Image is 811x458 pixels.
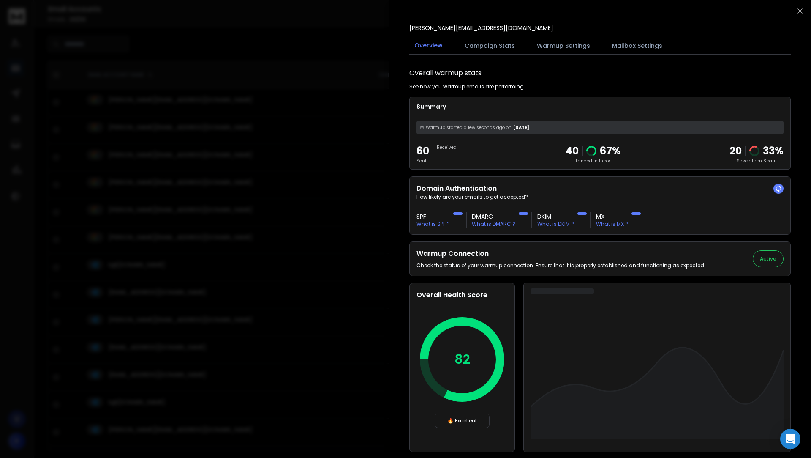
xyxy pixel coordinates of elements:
[426,124,512,131] span: Warmup started a few seconds ago on
[763,144,784,158] p: 33 %
[409,83,524,90] p: See how you warmup emails are performing
[596,212,628,221] h3: MX
[454,352,470,367] p: 82
[753,250,784,267] button: Active
[416,221,450,228] p: What is SPF ?
[600,144,621,158] p: 67 %
[607,36,667,55] button: Mailbox Settings
[416,121,784,134] div: [DATE]
[409,24,553,32] p: [PERSON_NAME][EMAIL_ADDRESS][DOMAIN_NAME]
[416,102,784,111] p: Summary
[409,68,482,78] h1: Overall warmup stats
[729,144,742,158] strong: 20
[416,290,508,300] h2: Overall Health Score
[435,414,490,428] div: 🔥 Excellent
[537,221,574,228] p: What is DKIM ?
[566,158,621,164] p: Landed in Inbox
[437,144,457,151] p: Received
[416,158,429,164] p: Sent
[460,36,520,55] button: Campaign Stats
[416,184,784,194] h2: Domain Authentication
[472,212,515,221] h3: DMARC
[596,221,628,228] p: What is MX ?
[780,429,800,449] div: Open Intercom Messenger
[729,158,784,164] p: Saved from Spam
[416,194,784,200] p: How likely are your emails to get accepted?
[416,249,705,259] h2: Warmup Connection
[416,144,429,158] p: 60
[537,212,574,221] h3: DKIM
[416,212,450,221] h3: SPF
[532,36,595,55] button: Warmup Settings
[409,36,448,55] button: Overview
[472,221,515,228] p: What is DMARC ?
[566,144,579,158] p: 40
[416,262,705,269] p: Check the status of your warmup connection. Ensure that it is properly established and functionin...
